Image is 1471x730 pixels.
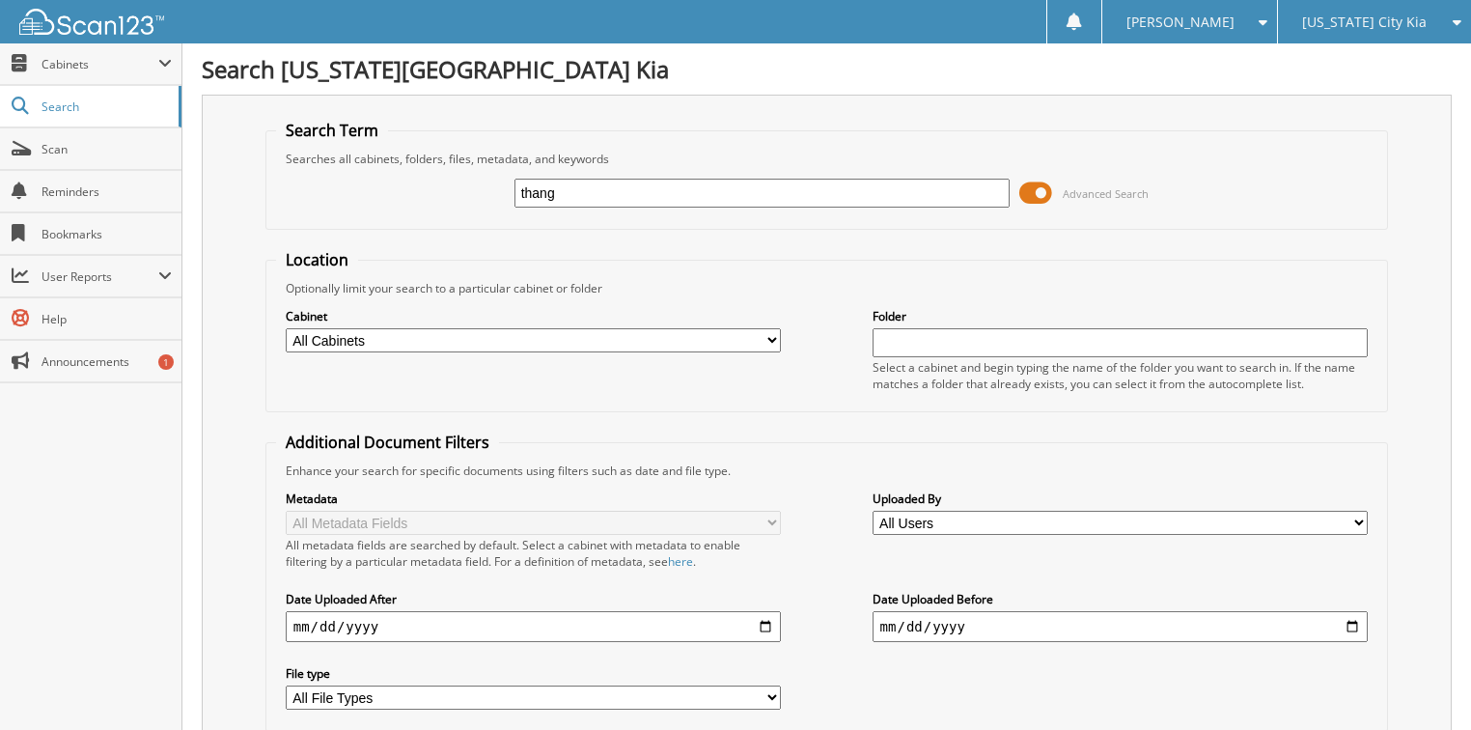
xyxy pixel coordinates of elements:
[1063,186,1149,201] span: Advanced Search
[276,463,1378,479] div: Enhance your search for specific documents using filters such as date and file type.
[1302,16,1427,28] span: [US_STATE] City Kia
[873,491,1369,507] label: Uploaded By
[276,432,499,453] legend: Additional Document Filters
[19,9,164,35] img: scan123-logo-white.svg
[668,553,693,570] a: here
[42,311,172,327] span: Help
[42,226,172,242] span: Bookmarks
[276,280,1378,296] div: Optionally limit your search to a particular cabinet or folder
[286,308,782,324] label: Cabinet
[873,591,1369,607] label: Date Uploaded Before
[286,491,782,507] label: Metadata
[42,98,169,115] span: Search
[42,353,172,370] span: Announcements
[873,359,1369,392] div: Select a cabinet and begin typing the name of the folder you want to search in. If the name match...
[276,120,388,141] legend: Search Term
[286,611,782,642] input: start
[42,268,158,285] span: User Reports
[873,308,1369,324] label: Folder
[286,537,782,570] div: All metadata fields are searched by default. Select a cabinet with metadata to enable filtering b...
[202,53,1452,85] h1: Search [US_STATE][GEOGRAPHIC_DATA] Kia
[286,591,782,607] label: Date Uploaded After
[276,151,1378,167] div: Searches all cabinets, folders, files, metadata, and keywords
[286,665,782,682] label: File type
[42,141,172,157] span: Scan
[276,249,358,270] legend: Location
[873,611,1369,642] input: end
[1126,16,1235,28] span: [PERSON_NAME]
[42,183,172,200] span: Reminders
[158,354,174,370] div: 1
[42,56,158,72] span: Cabinets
